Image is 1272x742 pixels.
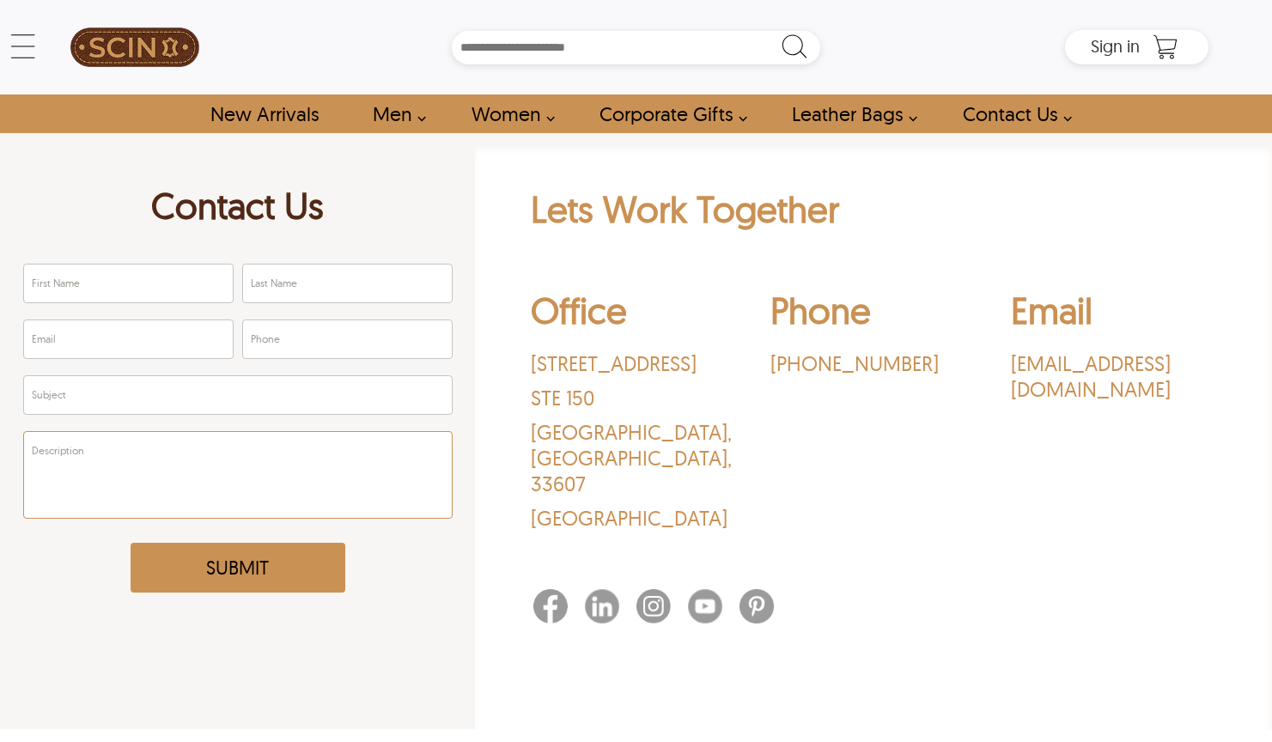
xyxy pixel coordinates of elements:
[191,94,338,133] a: Shop New Arrivals
[533,589,568,623] img: Facebook
[64,9,207,86] a: SCIN
[531,505,737,531] p: [GEOGRAPHIC_DATA]
[533,589,585,629] a: Facebook
[585,589,619,623] img: Linkedin
[531,288,737,342] h2: Office
[1148,34,1183,60] a: Shopping Cart
[70,9,199,86] img: SCIN
[688,589,739,629] a: Youtube
[636,589,688,629] a: Instagram
[452,94,564,133] a: Shop Women Leather Jackets
[739,589,791,629] a: Pinterest
[131,543,345,593] button: Submit
[1091,41,1140,55] a: Sign in
[531,385,737,411] p: STE 150
[23,183,453,237] h1: Contact Us
[1011,350,1217,402] a: [EMAIL_ADDRESS][DOMAIN_NAME]
[688,589,722,623] img: Youtube
[531,419,737,496] p: [GEOGRAPHIC_DATA] , [GEOGRAPHIC_DATA] , 33607
[772,94,927,133] a: Shop Leather Bags
[1011,288,1217,342] h2: Email
[531,186,1217,240] h2: Lets Work Together
[531,350,737,376] p: [STREET_ADDRESS]
[739,589,774,623] img: Pinterest
[770,288,977,342] h2: Phone
[585,589,636,629] a: Linkedin
[353,94,435,133] a: shop men's leather jackets
[580,94,757,133] a: Shop Leather Corporate Gifts
[1091,35,1140,57] span: Sign in
[636,589,671,623] img: Instagram
[943,94,1081,133] a: contact-us
[770,350,977,376] a: ‪[PHONE_NUMBER]‬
